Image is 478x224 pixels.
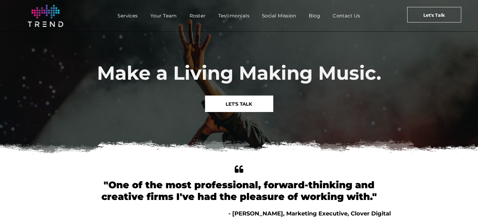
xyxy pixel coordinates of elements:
img: logo [28,5,63,27]
a: Blog [302,11,326,20]
a: Testimonials [212,11,256,20]
font: "One of the most professional, forward-thinking and creative firms I've had the pleasure of worki... [101,179,377,202]
span: - [PERSON_NAME], Marketing Executive, Clover Digital [228,210,391,217]
span: LET'S TALK [226,96,252,112]
a: Social Mission [256,11,302,20]
a: Contact Us [326,11,366,20]
a: Roster [183,11,212,20]
a: Your Team [144,11,183,20]
span: Make a Living Making Music. [97,61,381,84]
a: LET'S TALK [205,96,273,112]
a: Let's Talk [407,7,461,22]
span: Let's Talk [423,7,445,23]
a: Services [111,11,144,20]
